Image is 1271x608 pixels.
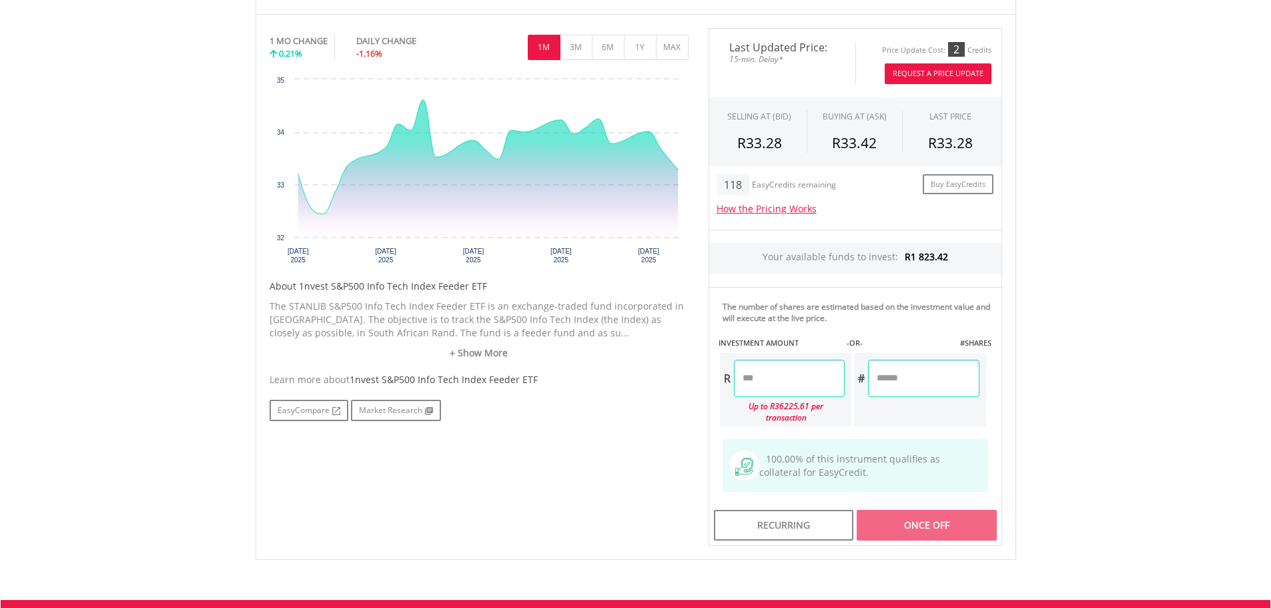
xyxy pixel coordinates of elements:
[656,35,689,60] button: MAX
[759,452,940,479] span: 100.00% of this instrument qualifies as collateral for EasyCredit.
[270,373,689,386] div: Learn more about
[928,133,973,152] span: R33.28
[624,35,657,60] button: 1Y
[720,360,734,397] div: R
[719,42,845,53] span: Last Updated Price:
[929,111,971,122] div: LAST PRICE
[276,129,284,136] text: 34
[823,111,887,122] span: BUYING AT (ASK)
[270,280,689,293] h5: About 1nvest S&P500 Info Tech Index Feeder ETF
[960,338,991,348] label: #SHARES
[857,510,996,541] div: Once Off
[723,301,996,324] div: The number of shares are estimated based on the investment value and will execute at the live price.
[832,133,877,152] span: R33.42
[885,63,991,84] button: Request A Price Update
[714,510,853,541] div: Recurring
[882,45,945,55] div: Price Update Cost:
[923,174,993,195] a: Buy EasyCredits
[638,248,659,264] text: [DATE] 2025
[276,234,284,242] text: 32
[720,397,845,426] div: Up to R36225.61 per transaction
[270,400,348,421] a: EasyCompare
[847,338,863,348] label: -OR-
[717,202,817,215] a: How the Pricing Works
[276,182,284,189] text: 33
[719,53,845,65] span: 15-min. Delay*
[592,35,624,60] button: 6M
[752,180,836,192] div: EasyCredits remaining
[719,338,799,348] label: INVESTMENT AMOUNT
[905,250,948,263] span: R1 823.42
[709,244,1001,274] div: Your available funds to invest:
[717,174,749,196] div: 118
[356,47,382,59] span: -1.16%
[375,248,396,264] text: [DATE] 2025
[276,77,284,84] text: 35
[279,47,302,59] span: 0.21%
[270,35,328,47] div: 1 MO CHANGE
[550,248,572,264] text: [DATE] 2025
[967,45,991,55] div: Credits
[735,458,753,476] img: collateral-qualifying-green.svg
[948,42,965,57] div: 2
[270,300,689,340] p: The STANLIB S&P500 Info Tech Index Feeder ETF is an exchange-traded fund incorporated in [GEOGRAP...
[270,73,689,273] div: Chart. Highcharts interactive chart.
[462,248,484,264] text: [DATE] 2025
[727,111,791,122] div: SELLING AT (BID)
[528,35,560,60] button: 1M
[854,360,868,397] div: #
[287,248,308,264] text: [DATE] 2025
[350,373,538,386] span: 1nvest S&P500 Info Tech Index Feeder ETF
[737,133,782,152] span: R33.28
[270,73,689,273] svg: Interactive chart
[270,346,689,360] a: + Show More
[560,35,592,60] button: 3M
[356,35,461,47] div: DAILY CHANGE
[351,400,441,421] a: Market Research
